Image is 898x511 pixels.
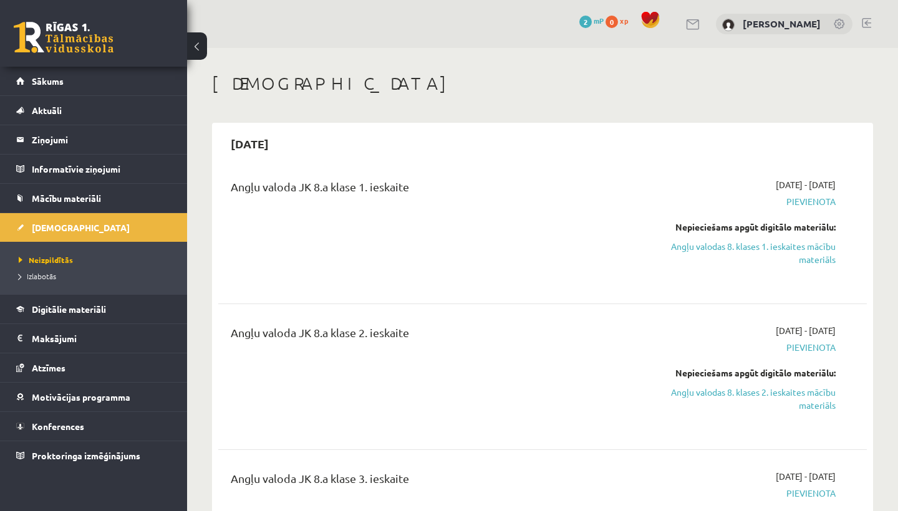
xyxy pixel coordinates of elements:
[606,16,618,28] span: 0
[32,303,106,315] span: Digitālie materiāli
[647,341,836,354] span: Pievienota
[218,129,281,158] h2: [DATE]
[16,67,171,95] a: Sākums
[647,240,836,266] a: Angļu valodas 8. klases 1. ieskaites mācību materiāls
[16,324,171,353] a: Maksājumi
[743,17,821,30] a: [PERSON_NAME]
[647,487,836,500] span: Pievienota
[32,222,130,233] span: [DEMOGRAPHIC_DATA]
[16,155,171,183] a: Informatīvie ziņojumi
[16,353,171,382] a: Atzīmes
[32,421,84,432] span: Konferences
[14,22,113,53] a: Rīgas 1. Tālmācības vidusskola
[16,125,171,154] a: Ziņojumi
[16,412,171,441] a: Konferences
[231,470,628,493] div: Angļu valoda JK 8.a klase 3. ieskaite
[776,324,836,337] span: [DATE] - [DATE]
[32,450,140,461] span: Proktoringa izmēģinājums
[647,366,836,380] div: Nepieciešams apgūt digitālo materiālu:
[32,125,171,154] legend: Ziņojumi
[19,270,175,282] a: Izlabotās
[16,441,171,470] a: Proktoringa izmēģinājums
[32,75,64,87] span: Sākums
[32,362,65,373] span: Atzīmes
[16,383,171,411] a: Motivācijas programma
[19,271,56,281] span: Izlabotās
[212,73,873,94] h1: [DEMOGRAPHIC_DATA]
[32,105,62,116] span: Aktuāli
[32,155,171,183] legend: Informatīvie ziņojumi
[579,16,592,28] span: 2
[16,184,171,213] a: Mācību materiāli
[722,19,735,31] img: Marta Grāve
[32,391,130,403] span: Motivācijas programma
[647,386,836,412] a: Angļu valodas 8. klases 2. ieskaites mācību materiāls
[579,16,604,26] a: 2 mP
[606,16,634,26] a: 0 xp
[776,178,836,191] span: [DATE] - [DATE]
[231,324,628,347] div: Angļu valoda JK 8.a klase 2. ieskaite
[776,470,836,483] span: [DATE] - [DATE]
[16,295,171,323] a: Digitālie materiāli
[19,255,73,265] span: Neizpildītās
[647,195,836,208] span: Pievienota
[32,193,101,204] span: Mācību materiāli
[32,324,171,353] legend: Maksājumi
[647,221,836,234] div: Nepieciešams apgūt digitālo materiālu:
[231,178,628,201] div: Angļu valoda JK 8.a klase 1. ieskaite
[16,213,171,242] a: [DEMOGRAPHIC_DATA]
[19,254,175,265] a: Neizpildītās
[16,96,171,125] a: Aktuāli
[594,16,604,26] span: mP
[620,16,628,26] span: xp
